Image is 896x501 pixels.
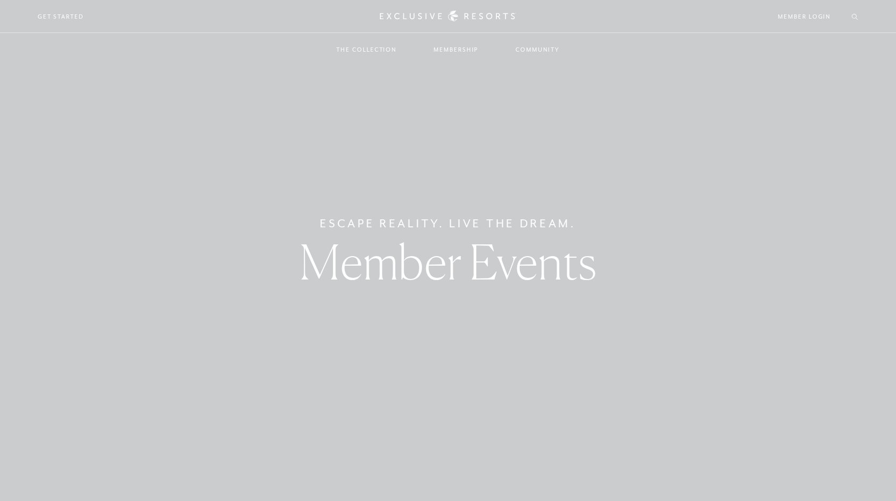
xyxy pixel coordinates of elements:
a: Member Login [778,12,831,21]
h6: Escape Reality. Live The Dream. [320,215,576,232]
a: Community [505,34,570,65]
a: The Collection [326,34,407,65]
a: Get Started [38,12,84,21]
a: Membership [423,34,489,65]
h1: Member Events [300,238,596,286]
